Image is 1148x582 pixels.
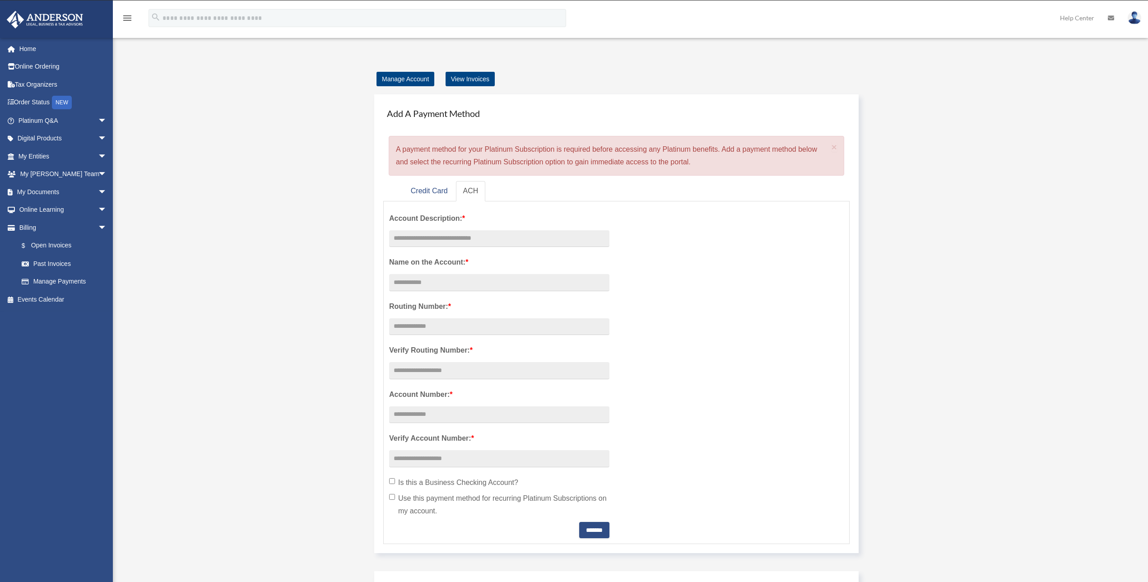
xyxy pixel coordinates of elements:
label: Name on the Account: [389,256,609,269]
span: arrow_drop_down [98,112,116,130]
a: menu [122,16,133,23]
a: $Open Invoices [13,237,121,255]
img: User Pic [1128,11,1141,24]
a: My [PERSON_NAME] Teamarrow_drop_down [6,165,121,183]
span: arrow_drop_down [98,201,116,219]
label: Account Number: [389,388,609,401]
label: Is this a Business Checking Account? [389,476,609,489]
a: Platinum Q&Aarrow_drop_down [6,112,121,130]
img: Anderson Advisors Platinum Portal [4,11,86,28]
span: $ [27,240,31,251]
a: Events Calendar [6,290,121,308]
span: arrow_drop_down [98,165,116,184]
h4: Add A Payment Method [383,103,850,123]
a: Billingarrow_drop_down [6,219,121,237]
a: Order StatusNEW [6,93,121,112]
label: Verify Routing Number: [389,344,609,357]
i: menu [122,13,133,23]
label: Use this payment method for recurring Platinum Subscriptions on my account. [389,492,609,517]
a: Manage Payments [13,273,116,291]
a: ACH [456,181,486,201]
span: × [832,142,837,152]
button: Close [832,142,837,152]
a: My Entitiesarrow_drop_down [6,147,121,165]
i: search [151,12,161,22]
a: Online Ordering [6,58,121,76]
a: My Documentsarrow_drop_down [6,183,121,201]
input: Is this a Business Checking Account? [389,478,395,484]
span: arrow_drop_down [98,219,116,237]
span: arrow_drop_down [98,183,116,201]
a: Manage Account [376,72,434,86]
a: Digital Productsarrow_drop_down [6,130,121,148]
input: Use this payment method for recurring Platinum Subscriptions on my account. [389,494,395,500]
a: Online Learningarrow_drop_down [6,201,121,219]
label: Verify Account Number: [389,432,609,445]
a: Tax Organizers [6,75,121,93]
a: Credit Card [404,181,455,201]
label: Routing Number: [389,300,609,313]
div: A payment method for your Platinum Subscription is required before accessing any Platinum benefit... [389,136,844,176]
span: arrow_drop_down [98,147,116,166]
a: Home [6,40,121,58]
a: View Invoices [446,72,495,86]
a: Past Invoices [13,255,121,273]
label: Account Description: [389,212,609,225]
span: arrow_drop_down [98,130,116,148]
div: NEW [52,96,72,109]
